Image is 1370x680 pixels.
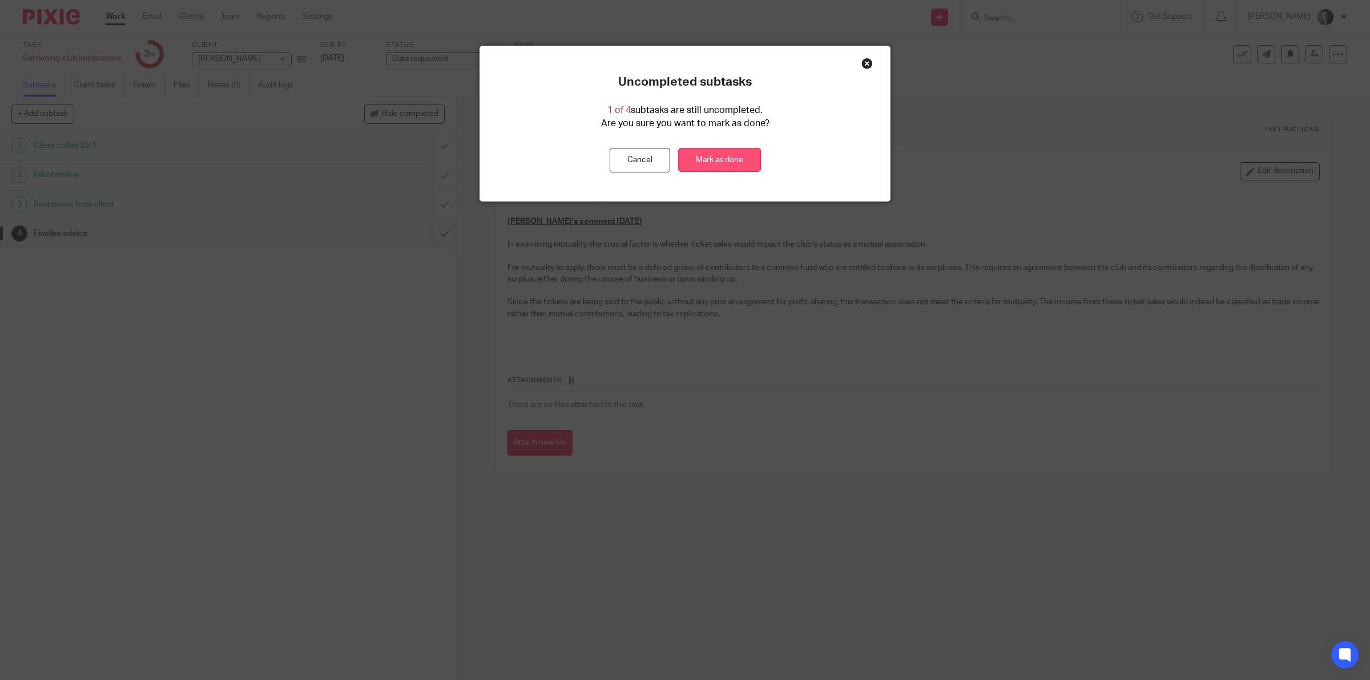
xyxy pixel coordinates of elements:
[861,58,873,69] div: Close this dialog window
[607,104,763,117] p: subtasks are still uncompleted.
[610,148,670,172] button: Cancel
[601,117,769,130] p: Are you sure you want to mark as done?
[678,148,761,172] a: Mark as done
[618,75,752,90] p: Uncompleted subtasks
[607,106,631,115] span: 1 of 4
